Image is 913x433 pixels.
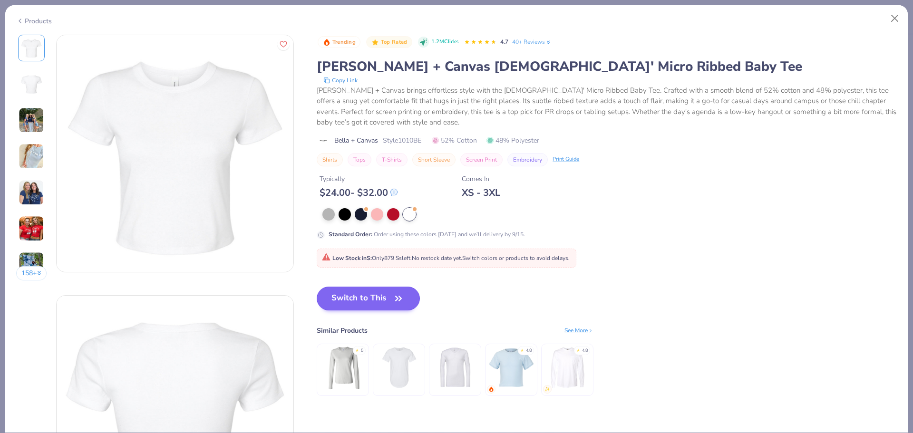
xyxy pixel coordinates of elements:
[19,252,44,278] img: User generated content
[507,153,548,166] button: Embroidery
[460,153,503,166] button: Screen Print
[377,345,422,390] img: Bella + Canvas Mens Jersey Short Sleeve Tee With Curved Hem
[16,266,47,280] button: 158+
[320,187,398,199] div: $ 24.00 - $ 32.00
[520,347,524,351] div: ★
[329,230,525,239] div: Order using these colors [DATE] and we’ll delivery by 9/15.
[334,135,378,145] span: Bella + Canvas
[320,174,398,184] div: Typically
[886,10,904,28] button: Close
[332,39,356,45] span: Trending
[57,35,293,272] img: Front
[317,153,343,166] button: Shirts
[317,58,897,76] div: [PERSON_NAME] + Canvas [DEMOGRAPHIC_DATA]' Micro Ribbed Baby Tee
[544,386,550,392] img: newest.gif
[464,35,496,50] div: 4.7 Stars
[366,36,412,48] button: Badge Button
[332,254,372,262] strong: Low Stock in S :
[277,38,290,50] button: Like
[383,135,421,145] span: Style 1010BE
[553,155,579,164] div: Print Guide
[381,39,408,45] span: Top Rated
[318,36,360,48] button: Badge Button
[329,231,372,238] strong: Standard Order :
[355,347,359,351] div: ★
[545,345,590,390] img: Comfort Colors Adult Heavyweight RS Long-Sleeve Pocket T-Shirt
[323,38,330,46] img: Trending sort
[361,347,363,354] div: 5
[462,187,500,199] div: XS - 3XL
[526,347,532,354] div: 4.8
[321,345,366,390] img: Bella Canvas Ladies' Jersey Long-Sleeve T-Shirt
[19,216,44,241] img: User generated content
[431,38,458,46] span: 1.2M Clicks
[576,347,580,351] div: ★
[500,38,508,46] span: 4.7
[322,254,570,262] span: Only 879 Ss left. Switch colors or products to avoid delays.
[16,16,52,26] div: Products
[19,180,44,205] img: User generated content
[371,38,379,46] img: Top Rated sort
[432,135,477,145] span: 52% Cotton
[512,38,552,46] a: 40+ Reviews
[486,135,539,145] span: 48% Polyester
[489,345,534,390] img: Fresh Prints Mini Tee
[317,85,897,128] div: [PERSON_NAME] + Canvas brings effortless style with the [DEMOGRAPHIC_DATA]' Micro Ribbed Baby Tee...
[317,287,420,310] button: Switch to This
[317,326,368,336] div: Similar Products
[19,144,44,169] img: User generated content
[582,347,588,354] div: 4.8
[348,153,371,166] button: Tops
[412,153,456,166] button: Short Sleeve
[317,137,330,144] img: brand logo
[412,254,462,262] span: No restock date yet.
[19,107,44,133] img: User generated content
[20,73,43,96] img: Back
[488,386,494,392] img: trending.gif
[321,76,360,85] button: copy to clipboard
[462,174,500,184] div: Comes In
[376,153,408,166] button: T-Shirts
[433,345,478,390] img: Bella + Canvas Unisex Jersey Long-Sleeve V-Neck T-Shirt
[564,326,593,335] div: See More
[20,37,43,59] img: Front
